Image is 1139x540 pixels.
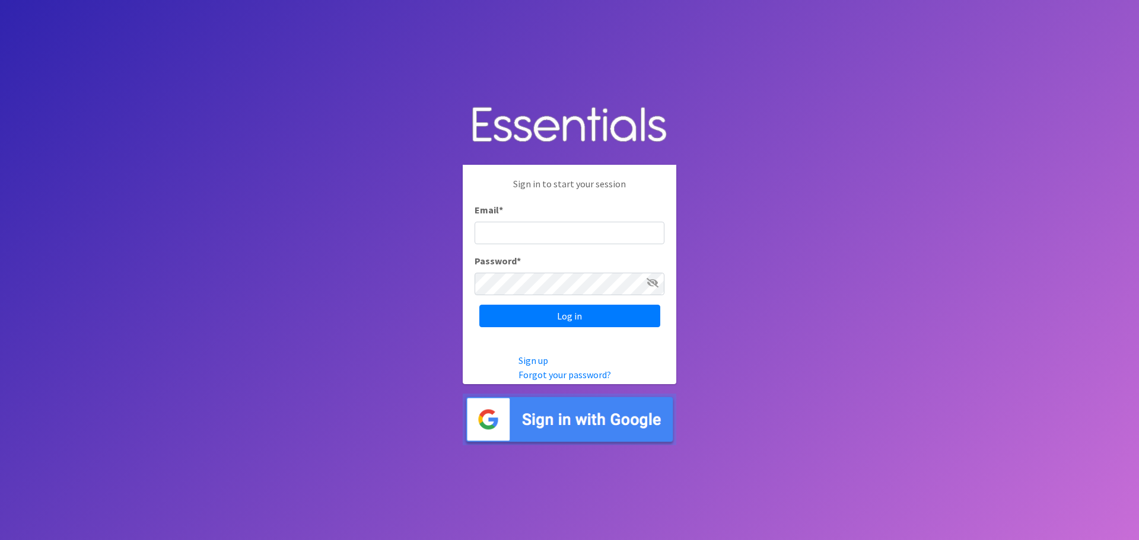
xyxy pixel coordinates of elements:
[475,254,521,268] label: Password
[475,203,503,217] label: Email
[517,255,521,267] abbr: required
[463,95,676,156] img: Human Essentials
[463,394,676,445] img: Sign in with Google
[518,369,611,381] a: Forgot your password?
[499,204,503,216] abbr: required
[518,354,548,366] a: Sign up
[479,305,660,327] input: Log in
[475,177,664,203] p: Sign in to start your session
